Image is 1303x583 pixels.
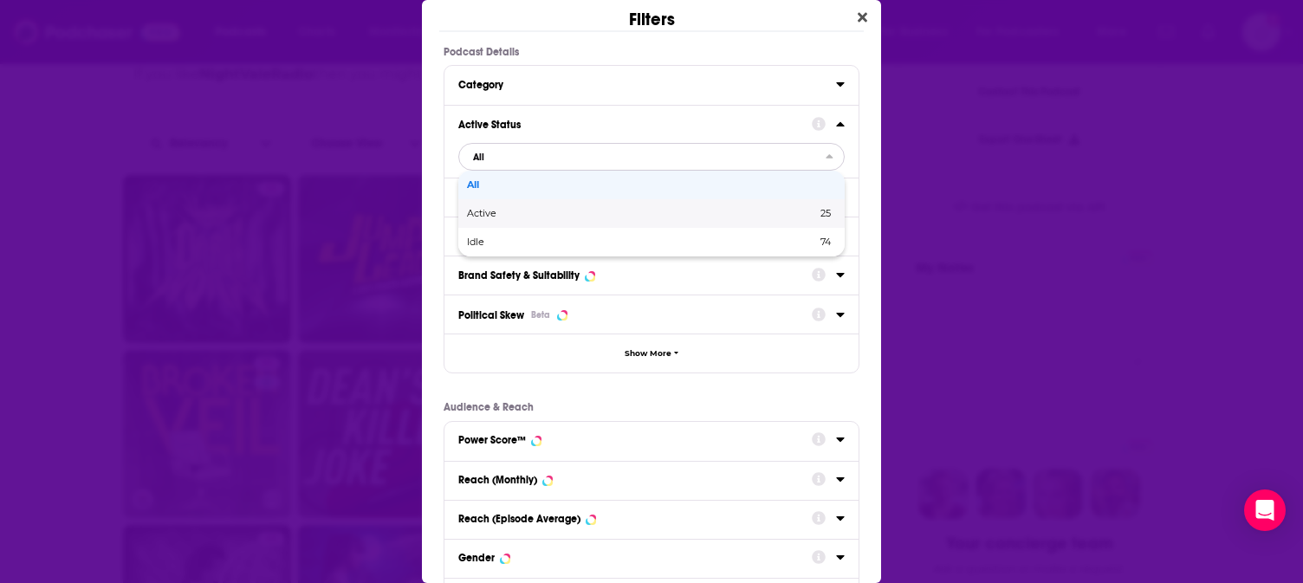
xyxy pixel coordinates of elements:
button: Category [458,73,836,94]
div: Idle [458,228,845,256]
div: All [458,171,845,199]
span: Political Skew [458,309,524,321]
span: 25 [820,207,831,219]
div: Reach (Episode Average) [458,513,580,525]
div: Gender [458,552,495,564]
div: Beta [531,309,550,321]
div: Reach (Monthly) [458,474,537,486]
span: 74 [820,236,831,248]
button: Brand Safety & Suitability [458,263,812,285]
div: Category [458,79,825,91]
button: Show More [444,334,859,372]
span: Idle [467,237,651,247]
button: Reach (Monthly) [458,469,812,490]
span: All [473,152,484,162]
button: Reach (Episode Average) [458,508,812,529]
div: Brand Safety & Suitability [458,269,580,282]
button: Power Score™ [458,429,812,450]
p: Podcast Details [444,46,859,58]
p: Audience & Reach [444,401,859,413]
span: All [467,180,831,190]
div: Open Intercom Messenger [1244,489,1286,531]
div: Active Status [458,119,801,131]
button: Active Status [458,113,812,134]
div: Active [458,199,845,228]
span: Active [467,209,657,218]
span: Show More [625,349,671,359]
button: Close [851,7,874,29]
h2: filter dropdown [458,143,845,171]
div: Power Score™ [458,434,526,446]
button: close menu [458,143,845,171]
button: Political SkewBeta [458,302,812,326]
button: Gender [458,547,812,568]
